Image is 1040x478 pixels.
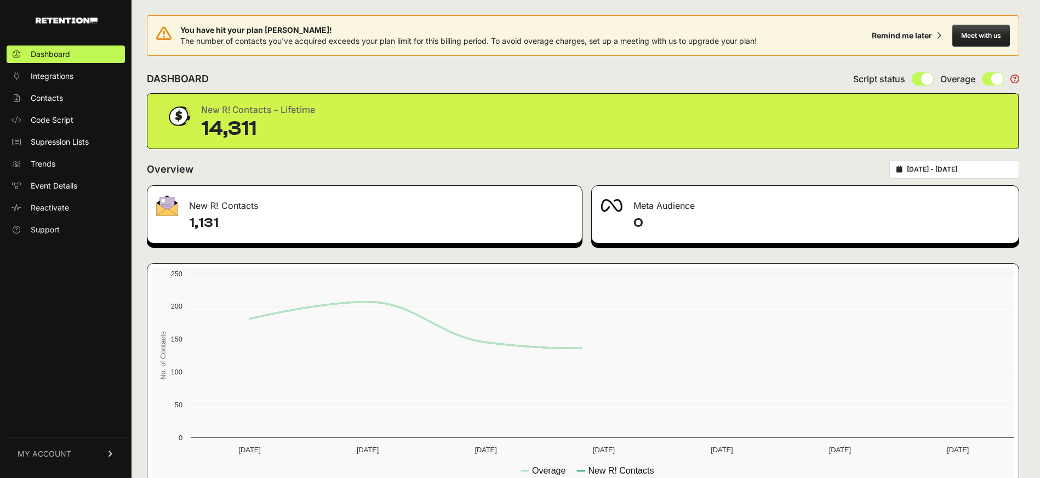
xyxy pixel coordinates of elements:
[31,224,60,235] span: Support
[7,155,125,173] a: Trends
[940,72,975,86] span: Overage
[601,199,622,212] img: fa-meta-2f981b61bb99beabf952f7030308934f19ce035c18b003e963880cc3fabeebb7.png
[593,446,615,454] text: [DATE]
[31,93,63,104] span: Contacts
[31,49,70,60] span: Dashboard
[31,71,73,82] span: Integrations
[171,335,182,343] text: 150
[357,446,379,454] text: [DATE]
[159,331,167,379] text: No. of Contacts
[7,89,125,107] a: Contacts
[7,67,125,85] a: Integrations
[31,180,77,191] span: Event Details
[633,214,1010,232] h4: 0
[180,25,757,36] span: You have hit your plan [PERSON_NAME]!
[592,186,1019,219] div: Meta Audience
[31,136,89,147] span: Supression Lists
[179,434,182,442] text: 0
[171,302,182,310] text: 200
[36,18,98,24] img: Retention.com
[947,446,969,454] text: [DATE]
[147,162,193,177] h2: Overview
[189,214,573,232] h4: 1,131
[180,36,757,45] span: The number of contacts you've acquired exceeds your plan limit for this billing period. To avoid ...
[18,448,71,459] span: MY ACCOUNT
[7,221,125,238] a: Support
[31,202,69,213] span: Reactivate
[175,401,182,409] text: 50
[201,118,315,140] div: 14,311
[31,158,55,169] span: Trends
[7,111,125,129] a: Code Script
[7,177,125,195] a: Event Details
[475,446,496,454] text: [DATE]
[853,72,905,86] span: Script status
[147,186,582,219] div: New R! Contacts
[171,270,182,278] text: 250
[588,466,654,475] text: New R! Contacts
[31,115,73,126] span: Code Script
[711,446,733,454] text: [DATE]
[7,199,125,217] a: Reactivate
[7,133,125,151] a: Supression Lists
[872,30,932,41] div: Remind me later
[7,45,125,63] a: Dashboard
[239,446,261,454] text: [DATE]
[829,446,851,454] text: [DATE]
[147,71,209,87] h2: DASHBOARD
[867,26,946,45] button: Remind me later
[952,25,1010,47] button: Meet with us
[156,195,178,216] img: fa-envelope-19ae18322b30453b285274b1b8af3d052b27d846a4fbe8435d1a52b978f639a2.png
[201,103,315,118] div: New R! Contacts - Lifetime
[7,437,125,470] a: MY ACCOUNT
[171,368,182,376] text: 100
[165,103,192,130] img: dollar-coin-05c43ed7efb7bc0c12610022525b4bbbb207c7efeef5aecc26f025e68dcafac9.png
[532,466,565,475] text: Overage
